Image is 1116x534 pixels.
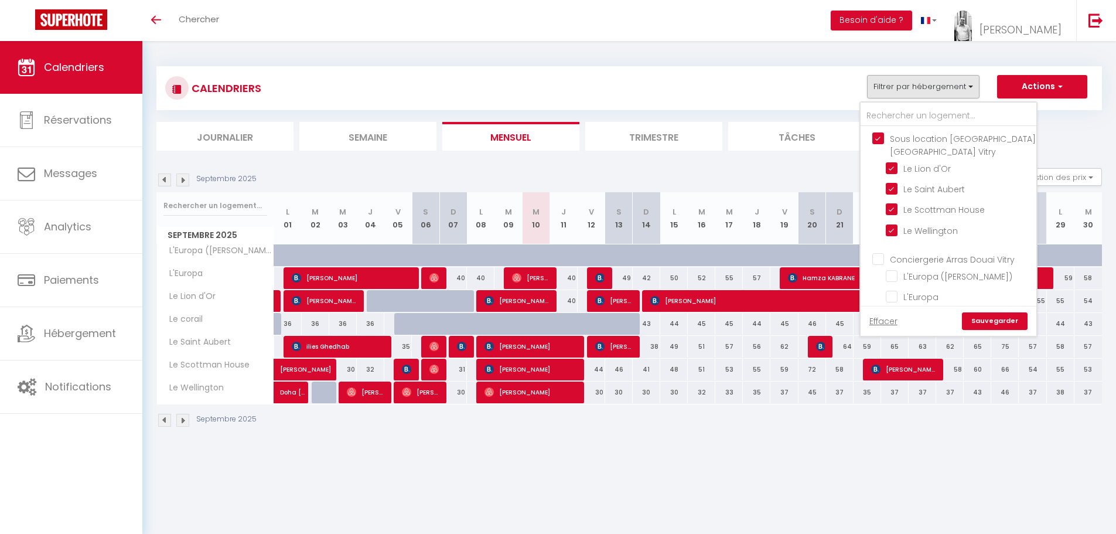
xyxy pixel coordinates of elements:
div: 30 [439,382,467,403]
span: ilies Ghedhab [292,335,384,358]
div: 32 [688,382,715,403]
button: Actions [997,75,1087,98]
span: [PERSON_NAME] [429,335,439,358]
span: [PERSON_NAME] [871,358,936,380]
span: Hamza KABRANE [788,267,1045,289]
span: [PERSON_NAME] [650,290,1018,312]
div: 37 [881,382,909,403]
th: 20 [798,192,826,244]
abbr: V [589,206,594,217]
div: 58 [936,359,964,380]
div: 37 [936,382,964,403]
span: Le Saint Aubert [159,336,234,349]
abbr: L [479,206,483,217]
div: 46 [991,382,1019,403]
div: 46 [798,313,826,335]
abbr: V [782,206,787,217]
span: Conciergerie Arras Douai Vitry [890,254,1015,266]
span: [PERSON_NAME] [595,335,632,358]
span: [PERSON_NAME] [512,267,549,289]
div: 40 [439,267,467,289]
div: 33 [715,382,743,403]
th: 13 [605,192,633,244]
abbr: L [286,206,289,217]
abbr: V [395,206,401,217]
abbr: M [726,206,733,217]
div: 51 [688,359,715,380]
a: Effacer [869,315,897,328]
li: Trimestre [585,122,722,151]
div: 49 [660,336,688,358]
span: L'Europa [159,267,206,280]
th: 11 [550,192,578,244]
span: [PERSON_NAME] [595,267,605,289]
img: ... [954,11,972,49]
div: 35 [384,336,412,358]
div: 36 [274,313,302,335]
div: 51 [688,336,715,358]
abbr: M [339,206,346,217]
span: L'Europa ([PERSON_NAME]) [903,271,1012,283]
div: 30 [605,382,633,403]
span: Septembre 2025 [157,227,274,244]
span: Le Wellington [159,382,227,394]
span: Le Wellington [903,225,958,237]
div: 65 [964,336,991,358]
th: 14 [633,192,660,244]
div: 56 [743,336,770,358]
div: 62 [936,336,964,358]
div: 40 [550,267,578,289]
span: [PERSON_NAME] [292,267,411,289]
span: Analytics [44,219,91,234]
button: Ouvrir le widget de chat LiveChat [9,5,45,40]
abbr: S [423,206,428,217]
span: [PERSON_NAME] [595,290,632,312]
span: [PERSON_NAME] [280,352,334,375]
th: 08 [467,192,494,244]
div: 52 [688,267,715,289]
div: 49 [605,267,633,289]
th: 29 [1047,192,1074,244]
div: 57 [1074,336,1102,358]
div: 58 [826,359,854,380]
div: 37 [909,382,936,403]
div: 46 [605,359,633,380]
span: Chercher [179,13,219,25]
span: Hébergement [44,326,116,341]
div: 58 [1047,336,1074,358]
th: 12 [578,192,605,244]
th: 01 [274,192,302,244]
div: 55 [1047,290,1074,312]
abbr: L [1059,206,1062,217]
div: 30 [578,382,605,403]
abbr: M [312,206,319,217]
th: 06 [412,192,439,244]
span: Doha [PERSON_NAME] [280,375,307,397]
abbr: S [810,206,815,217]
span: [PERSON_NAME] [402,381,439,403]
div: 35 [743,382,770,403]
input: Rechercher un logement... [163,195,267,216]
div: 38 [633,336,660,358]
span: [PERSON_NAME] [457,335,466,358]
th: 04 [357,192,384,244]
div: 45 [798,382,826,403]
abbr: D [451,206,456,217]
span: [PERSON_NAME] [980,22,1062,37]
a: Doha [PERSON_NAME] [274,382,302,404]
div: 44 [660,313,688,335]
div: 37 [1074,382,1102,403]
div: 57 [715,336,743,358]
a: Sauvegarder [962,312,1028,330]
th: 22 [854,192,881,244]
div: 44 [578,359,605,380]
a: [PERSON_NAME] [274,359,302,381]
th: 09 [494,192,522,244]
span: [PERSON_NAME] [484,335,576,358]
li: Semaine [299,122,436,151]
div: 55 [715,267,743,289]
span: Le corail [159,313,206,326]
div: 36 [329,313,357,335]
div: 60 [964,359,991,380]
div: 66 [991,359,1019,380]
